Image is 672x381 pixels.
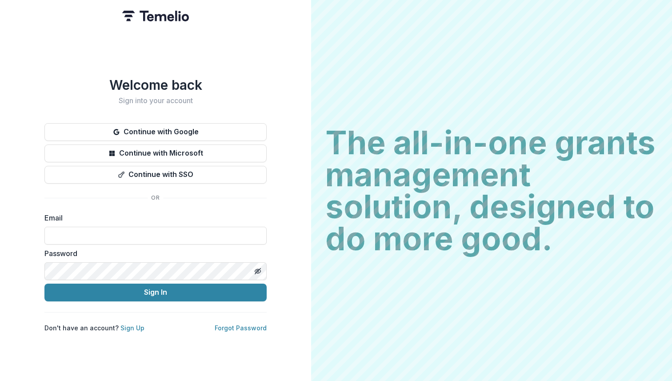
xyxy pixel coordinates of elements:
p: Don't have an account? [44,323,144,333]
button: Continue with Microsoft [44,144,267,162]
a: Forgot Password [215,324,267,332]
h1: Welcome back [44,77,267,93]
label: Password [44,248,261,259]
img: Temelio [122,11,189,21]
button: Continue with Google [44,123,267,141]
a: Sign Up [120,324,144,332]
button: Continue with SSO [44,166,267,184]
button: Toggle password visibility [251,264,265,278]
button: Sign In [44,284,267,301]
label: Email [44,213,261,223]
h2: Sign into your account [44,96,267,105]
